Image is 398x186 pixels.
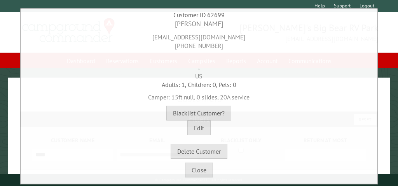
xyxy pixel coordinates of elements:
[23,50,375,80] div: , US
[185,163,213,177] button: Close
[187,120,211,135] button: Edit
[23,11,375,19] div: Customer ID 62699
[23,80,375,89] div: Adults: 1, Children: 0, Pets: 0
[23,19,375,29] div: [PERSON_NAME]
[199,21,378,43] span: [PERSON_NAME]'s Big Bear RV Park [EMAIL_ADDRESS][DOMAIN_NAME]
[23,89,375,101] div: Camper: 15ft null, 0 slides, 20A service
[23,29,375,50] div: [EMAIL_ADDRESS][DOMAIN_NAME] [PHONE_NUMBER]
[166,106,231,120] button: Blacklist Customer?
[171,144,227,159] button: Delete Customer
